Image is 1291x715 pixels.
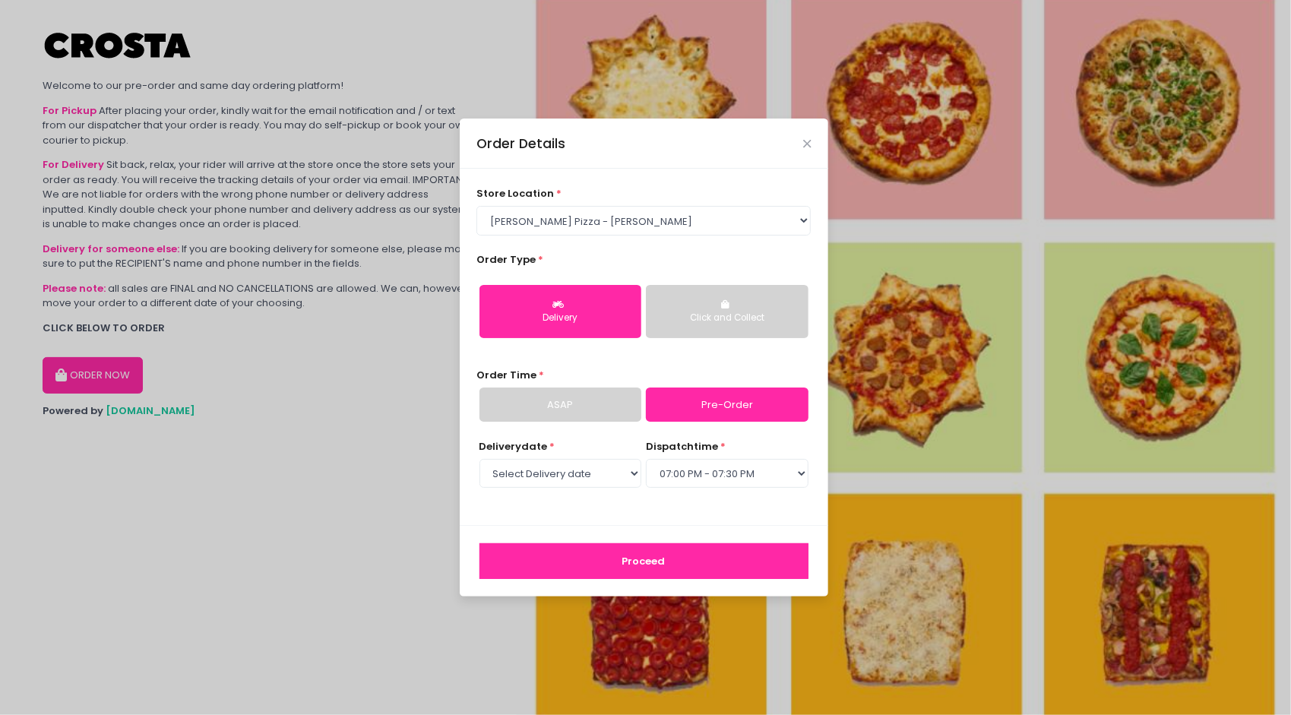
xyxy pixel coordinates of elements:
button: Proceed [479,543,808,580]
button: Close [803,140,811,147]
span: dispatch time [646,439,718,454]
div: Click and Collect [657,312,797,325]
div: Delivery [490,312,631,325]
a: Pre-Order [646,388,808,422]
a: ASAP [479,388,641,422]
span: Order Time [476,368,536,382]
span: Order Type [476,252,536,267]
span: store location [476,186,554,201]
span: Delivery date [479,439,548,454]
div: Order Details [476,134,565,153]
button: Click and Collect [646,285,808,338]
button: Delivery [479,285,641,338]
